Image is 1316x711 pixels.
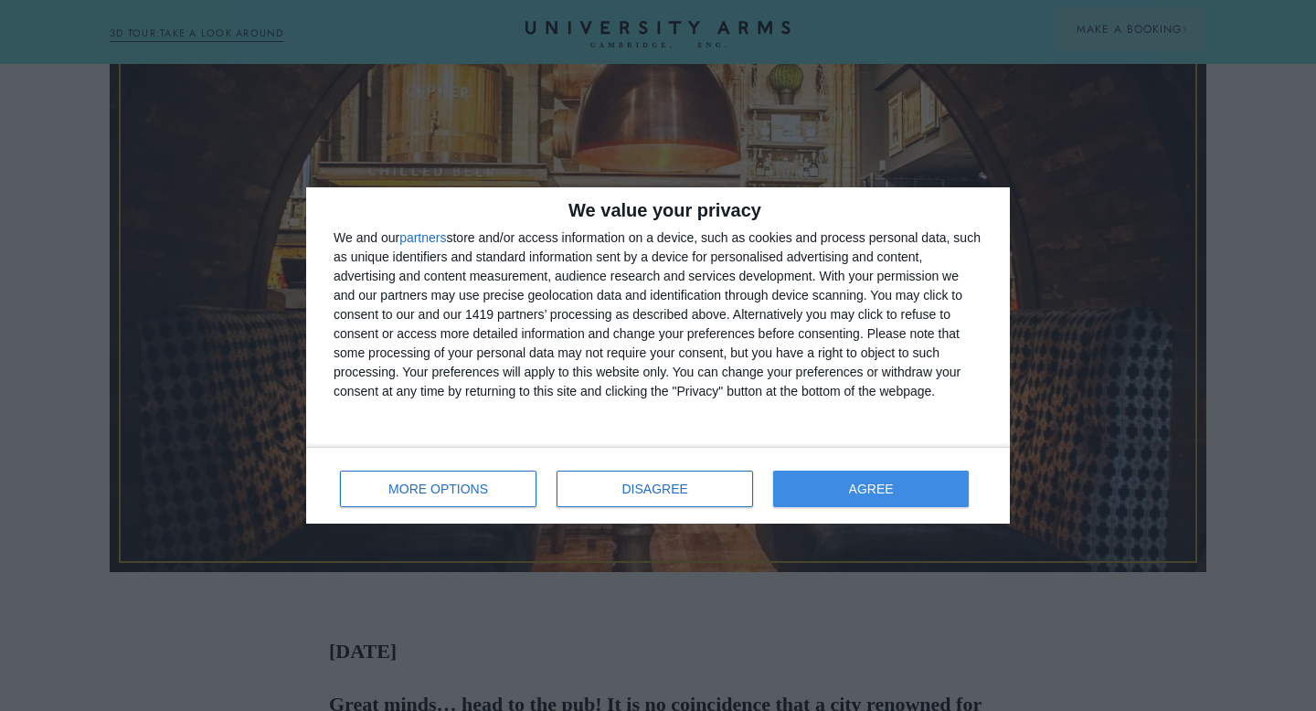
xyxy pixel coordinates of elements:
[622,483,688,495] span: DISAGREE
[388,483,488,495] span: MORE OPTIONS
[306,187,1010,524] div: qc-cmp2-ui
[773,471,969,507] button: AGREE
[334,228,982,401] div: We and our store and/or access information on a device, such as cookies and process personal data...
[557,471,753,507] button: DISAGREE
[849,483,894,495] span: AGREE
[399,231,446,244] button: partners
[334,201,982,219] h2: We value your privacy
[340,471,536,507] button: MORE OPTIONS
